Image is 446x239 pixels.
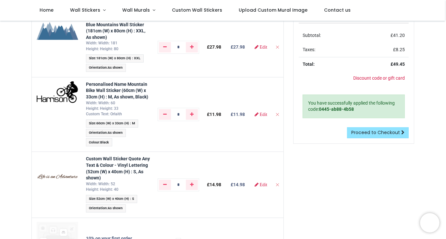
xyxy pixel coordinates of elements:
[108,206,123,210] span: As shown
[89,65,107,70] span: Orientation
[231,112,245,117] b: £
[233,44,245,50] span: 27.98
[186,180,198,190] a: Add one
[275,44,280,50] a: Remove from cart
[299,43,358,57] td: Taxes:
[351,129,400,136] span: Proceed to Checkout
[86,101,115,105] span: Width: Width: 60
[233,182,245,187] span: 14.98
[122,7,150,13] span: Wall Murals
[86,182,115,186] span: Width: Width: 52
[393,33,405,38] span: 41.20
[96,56,140,60] span: 181cm (W) x 80cm (H) : XXL
[231,44,245,50] b: £
[89,206,107,210] span: Orientation
[260,182,267,187] span: Edit
[260,112,267,117] span: Edit
[100,140,109,144] span: Black
[96,197,134,201] span: 52cm (W) x 40cm (H) : S
[172,7,222,13] span: Custom Wall Stickers
[96,121,135,125] span: 60cm (W) x 33cm (H) : M
[255,45,267,49] a: Edit
[159,42,171,52] a: Remove one
[40,7,54,13] span: Home
[89,121,95,125] span: Size
[86,112,122,116] span: Custom Text: Orlaith
[393,47,405,52] span: £
[86,156,150,180] a: Custom Wall Sticker Quote Any Text & Colour - Vinyl Lettering (52cm (W) x 40cm (H) : S, As shown)
[275,112,280,117] a: Remove from cart
[159,180,171,190] a: Remove one
[86,54,144,63] span: :
[260,45,267,49] span: Edit
[231,182,245,187] b: £
[391,33,405,38] span: £
[396,47,405,52] span: 8.25
[303,62,315,67] strong: Total:
[86,119,138,128] span: :
[186,42,198,52] a: Add one
[89,140,99,144] span: Colour
[347,127,409,138] a: Proceed to Checkout
[108,65,123,70] span: As shown
[86,106,118,111] span: Height: Height: 33
[255,182,267,187] a: Edit
[86,204,126,212] span: :
[37,156,78,197] img: 5GzL9gAAAAZJREFUAwAcNDzVCoWRoQAAAABJRU5ErkJggg==
[108,131,123,135] span: As shown
[70,7,100,13] span: Wall Stickers
[207,112,221,117] span: £
[86,41,117,45] span: Width: Width: 181
[86,47,118,51] span: Height: Height: 80
[86,129,126,137] span: :
[207,44,221,50] span: £
[186,109,198,119] a: Add one
[353,75,405,81] a: Discount code or gift card
[255,112,267,117] a: Edit
[86,22,145,40] a: Blue Mountains Wall Sticker (181cm (W) x 80cm (H) : XXL, As shown)
[393,62,405,67] span: 49.45
[86,64,126,72] span: :
[391,62,405,67] strong: £
[210,182,221,187] span: 14.98
[299,28,358,43] td: Subtotal:
[420,213,440,233] iframe: Brevo live chat
[86,138,112,146] span: :
[239,7,307,13] span: Upload Custom Mural Image
[89,197,95,201] span: Size
[89,56,95,60] span: Size
[86,195,137,203] span: :
[207,182,221,187] span: £
[86,82,148,99] a: Personalised Name Mountain Bike Wall Sticker (60cm (W) x 33cm (H) : M, As shown, Black)
[89,131,107,135] span: Orientation
[37,22,78,40] img: ngmrLgAAAAZJREFUAwAV1UZTDqbT1QAAAABJRU5ErkJggg==
[319,107,354,112] strong: 0445-ab88-4b58
[159,109,171,119] a: Remove one
[233,112,245,117] span: 11.98
[210,112,221,117] span: 11.98
[86,187,118,192] span: Height: Height: 40
[324,7,351,13] span: Contact us
[275,182,280,187] a: Remove from cart
[37,81,78,103] img: EXrkfAAAAAZJREFUAwAQBpbKvlxGcQAAAABJRU5ErkJggg==
[210,44,221,50] span: 27.98
[303,95,405,118] div: You have successfully applied the following code:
